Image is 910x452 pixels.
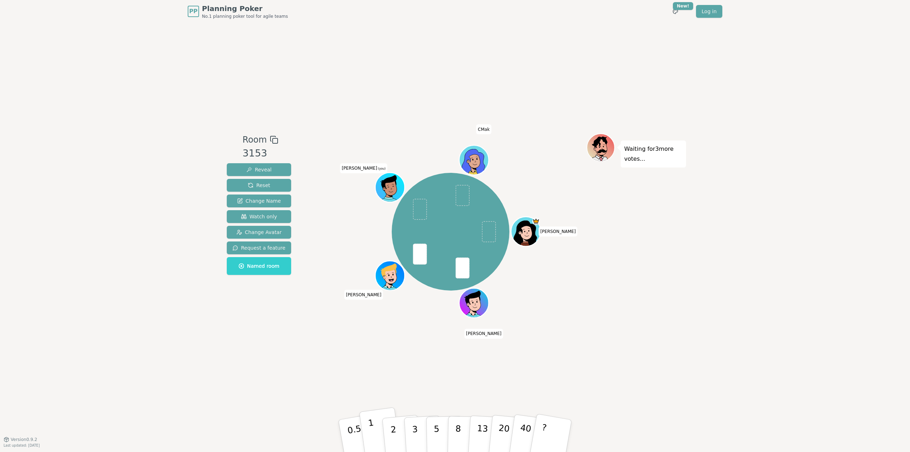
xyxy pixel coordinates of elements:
[624,144,682,164] p: Waiting for 3 more votes...
[227,241,291,254] button: Request a feature
[11,437,37,442] span: Version 0.9.2
[673,2,693,10] div: New!
[4,437,37,442] button: Version0.9.2
[237,197,281,204] span: Change Name
[242,133,267,146] span: Room
[227,210,291,223] button: Watch only
[188,4,288,19] a: PPPlanning PokerNo.1 planning poker tool for agile teams
[532,218,540,225] span: Cristina is the host
[242,146,278,161] div: 3153
[4,443,40,447] span: Last updated: [DATE]
[227,179,291,192] button: Reset
[464,329,503,339] span: Click to change your name
[539,227,578,236] span: Click to change your name
[227,257,291,275] button: Named room
[376,174,404,201] button: Click to change your avatar
[476,124,491,134] span: Click to change your name
[246,166,272,173] span: Reveal
[232,244,285,251] span: Request a feature
[377,167,386,171] span: (you)
[696,5,722,18] a: Log in
[236,229,282,236] span: Change Avatar
[227,226,291,239] button: Change Avatar
[344,290,383,300] span: Click to change your name
[202,14,288,19] span: No.1 planning poker tool for agile teams
[227,163,291,176] button: Reveal
[669,5,682,18] button: New!
[189,7,197,16] span: PP
[239,262,279,270] span: Named room
[227,195,291,207] button: Change Name
[202,4,288,14] span: Planning Poker
[241,213,277,220] span: Watch only
[248,182,270,189] span: Reset
[340,164,387,174] span: Click to change your name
